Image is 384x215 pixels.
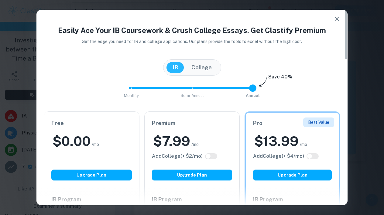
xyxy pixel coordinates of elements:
[253,153,304,160] h6: Click to see all the additional College features.
[254,132,299,150] h2: $ 13.99
[124,93,139,98] span: Monthly
[300,141,307,148] span: /mo
[152,119,232,127] h6: Premium
[44,25,340,36] h4: Easily Ace Your IB Coursework & Crush College Essays. Get Clastify Premium
[253,170,332,180] button: Upgrade Plan
[246,93,260,98] span: Annual
[259,77,267,87] img: subscription-arrow.svg
[166,62,184,73] button: IB
[308,119,329,126] p: Best Value
[74,38,311,45] p: Get the edge you need for IB and college applications. Our plans provide the tools to excel witho...
[53,132,91,150] h2: $ 0.00
[153,132,190,150] h2: $ 7.99
[253,119,332,127] h6: Pro
[51,170,132,180] button: Upgrade Plan
[92,141,99,148] span: /mo
[152,153,203,160] h6: Click to see all the additional College features.
[51,119,132,127] h6: Free
[191,141,199,148] span: /mo
[268,73,292,84] h6: Save 40%
[180,93,204,98] span: Semi-Annual
[152,170,232,180] button: Upgrade Plan
[185,62,218,73] button: College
